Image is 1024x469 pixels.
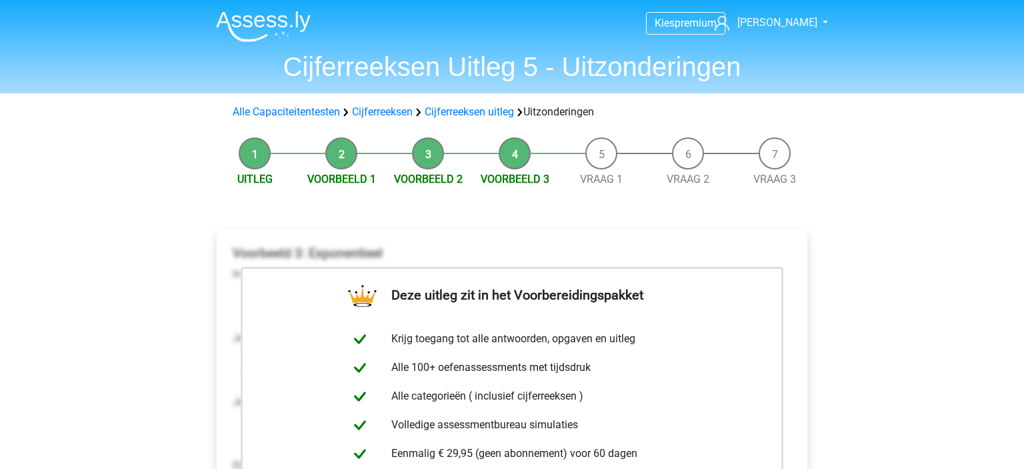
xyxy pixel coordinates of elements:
img: Exceptions_example_3_1.png [233,293,566,320]
p: In dit geval gaat het om bijvoorbeeld de volgende reeks: [233,266,791,282]
a: Vraag 1 [580,173,623,185]
a: Alle Capaciteitentesten [233,105,340,118]
a: Vraag 2 [667,173,709,185]
a: Uitleg [237,173,273,185]
b: Voorbeeld 3: Exponentieel [233,246,383,261]
img: Assessly [216,11,311,42]
a: Voorbeeld 3 [481,173,549,185]
div: Uitzonderingen [227,104,797,120]
a: Kiespremium [647,14,725,32]
img: Exceptions_example_3_3.png [233,421,566,447]
img: Exceptions_example_3_2.png [233,357,566,384]
span: [PERSON_NAME] [737,16,817,29]
h1: Cijferreeksen Uitleg 5 - Uitzonderingen [205,51,819,83]
span: Kies [655,17,675,29]
a: Vraag 3 [753,173,796,185]
p: Je kunt zien dat het hier om de volgende reeks gaat waarbij het antwoord is: 16^2 = 256 [233,330,791,346]
a: Cijferreeksen uitleg [425,105,514,118]
a: Voorbeeld 2 [394,173,463,185]
span: premium [675,17,717,29]
a: [PERSON_NAME] [709,15,819,31]
a: Cijferreeksen [352,105,413,118]
p: Je kunt ook een variatie op dit patroon tegenkomen waarbij elk getal 2 lager is dan bij het boven... [233,394,791,410]
a: Voorbeeld 1 [307,173,376,185]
